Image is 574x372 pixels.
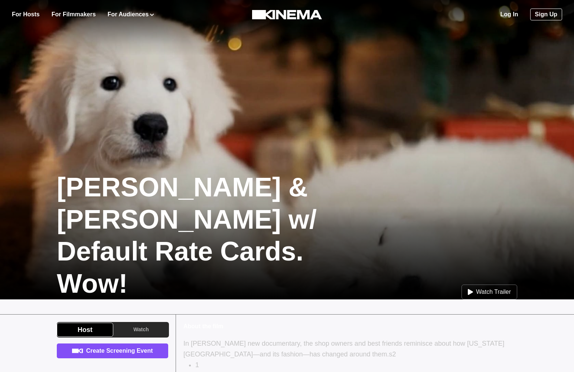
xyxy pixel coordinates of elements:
button: For Audiences [108,10,154,19]
a: Sign Up [530,9,562,20]
h1: [PERSON_NAME] & [PERSON_NAME] w/ Default Rate Cards. Wow! [57,171,366,299]
a: Create Screening Event [57,343,168,358]
a: Log In [500,10,518,19]
p: In [PERSON_NAME] new documentary, the shop owners and best friends reminisce about how [US_STATE]... [183,338,517,360]
a: For Filmmakers [52,10,96,19]
p: About the film [183,322,517,331]
a: For Hosts [12,10,40,19]
p: 1 [195,360,517,371]
button: Watch Trailer [462,285,517,299]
